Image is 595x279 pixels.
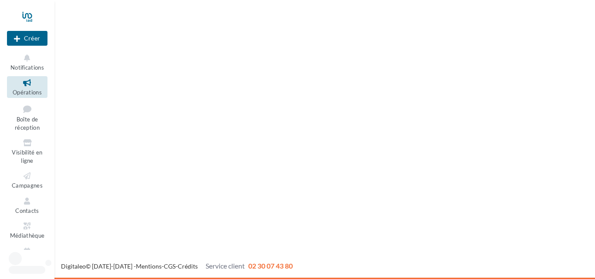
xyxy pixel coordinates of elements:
[7,219,47,241] a: Médiathèque
[178,262,198,270] a: Crédits
[7,136,47,166] a: Visibilité en ligne
[7,76,47,97] a: Opérations
[136,262,162,270] a: Mentions
[7,195,47,216] a: Contacts
[164,262,176,270] a: CGS
[15,116,40,131] span: Boîte de réception
[15,207,39,214] span: Contacts
[7,169,47,191] a: Campagnes
[10,64,44,71] span: Notifications
[7,31,47,46] button: Créer
[13,89,42,96] span: Opérations
[206,262,245,270] span: Service client
[248,262,293,270] span: 02 30 07 43 80
[12,149,42,164] span: Visibilité en ligne
[61,262,293,270] span: © [DATE]-[DATE] - - -
[12,182,43,189] span: Campagnes
[7,51,47,73] button: Notifications
[61,262,86,270] a: Digitaleo
[7,31,47,46] div: Nouvelle campagne
[10,232,45,239] span: Médiathèque
[7,245,47,266] a: Calendrier
[7,101,47,133] a: Boîte de réception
